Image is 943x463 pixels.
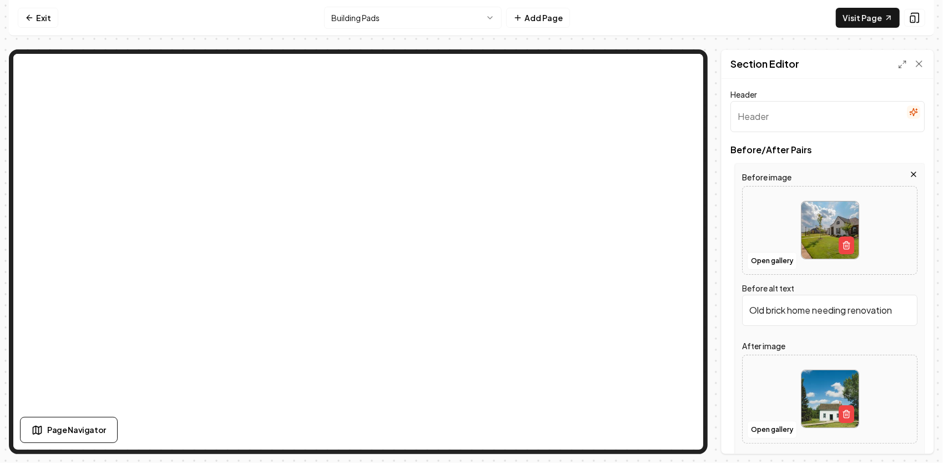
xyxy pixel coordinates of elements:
[801,202,859,259] img: image
[747,252,797,270] button: Open gallery
[730,101,925,132] input: Header
[506,8,570,28] button: Add Page
[747,421,797,439] button: Open gallery
[20,417,118,443] button: Page Navigator
[730,56,799,72] h2: Section Editor
[18,8,58,28] a: Exit
[742,283,794,293] label: Before alt text
[801,370,859,427] img: image
[836,8,900,28] a: Visit Page
[742,339,917,353] label: After image
[730,145,925,154] span: Before/After Pairs
[742,452,788,462] label: After alt text
[742,170,917,184] label: Before image
[730,89,757,99] label: Header
[742,295,917,326] input: Upload to generate...
[47,424,106,436] span: Page Navigator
